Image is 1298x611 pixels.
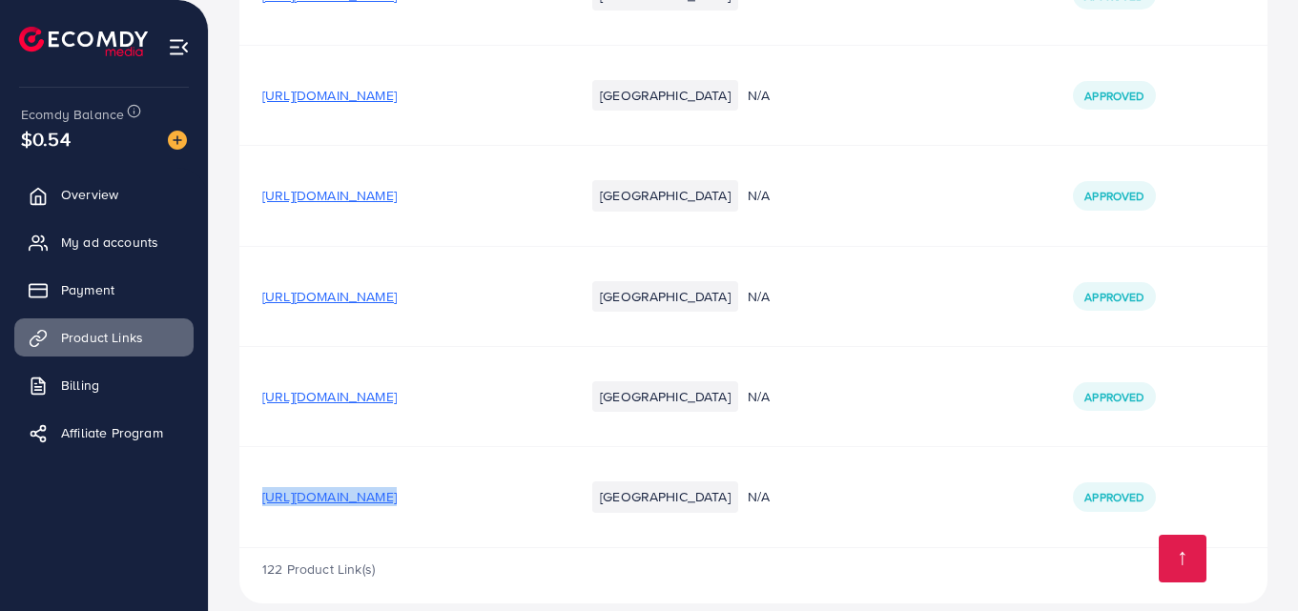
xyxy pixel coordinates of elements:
[14,318,194,356] a: Product Links
[262,560,375,579] span: 122 Product Link(s)
[262,487,397,506] span: [URL][DOMAIN_NAME]
[1084,88,1143,104] span: Approved
[748,487,770,506] span: N/A
[61,185,118,204] span: Overview
[262,287,397,306] span: [URL][DOMAIN_NAME]
[61,280,114,299] span: Payment
[592,180,738,211] li: [GEOGRAPHIC_DATA]
[748,86,770,105] span: N/A
[1084,188,1143,204] span: Approved
[21,105,124,124] span: Ecomdy Balance
[262,387,397,406] span: [URL][DOMAIN_NAME]
[168,36,190,58] img: menu
[262,86,397,105] span: [URL][DOMAIN_NAME]
[19,27,148,56] img: logo
[592,381,738,412] li: [GEOGRAPHIC_DATA]
[61,376,99,395] span: Billing
[592,481,738,512] li: [GEOGRAPHIC_DATA]
[14,223,194,261] a: My ad accounts
[748,287,770,306] span: N/A
[168,131,187,150] img: image
[592,281,738,312] li: [GEOGRAPHIC_DATA]
[748,186,770,205] span: N/A
[61,233,158,252] span: My ad accounts
[1084,289,1143,305] span: Approved
[21,125,71,153] span: $0.54
[14,271,194,309] a: Payment
[748,387,770,406] span: N/A
[14,175,194,214] a: Overview
[14,366,194,404] a: Billing
[14,414,194,452] a: Affiliate Program
[61,328,143,347] span: Product Links
[592,80,738,111] li: [GEOGRAPHIC_DATA]
[262,186,397,205] span: [URL][DOMAIN_NAME]
[61,423,163,442] span: Affiliate Program
[1217,525,1284,597] iframe: Chat
[1084,489,1143,505] span: Approved
[1084,389,1143,405] span: Approved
